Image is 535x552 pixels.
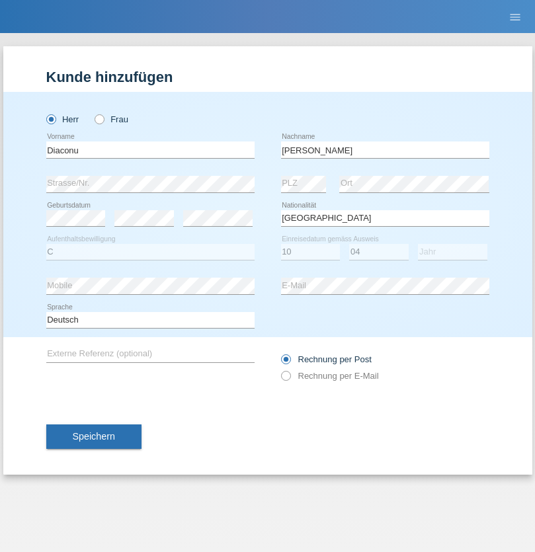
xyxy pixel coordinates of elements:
input: Herr [46,114,55,123]
h1: Kunde hinzufügen [46,69,489,85]
label: Rechnung per Post [281,354,372,364]
input: Rechnung per E-Mail [281,371,290,387]
label: Herr [46,114,79,124]
input: Rechnung per Post [281,354,290,371]
a: menu [502,13,528,20]
label: Rechnung per E-Mail [281,371,379,381]
label: Frau [95,114,128,124]
input: Frau [95,114,103,123]
span: Speichern [73,431,115,442]
button: Speichern [46,424,142,450]
i: menu [509,11,522,24]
